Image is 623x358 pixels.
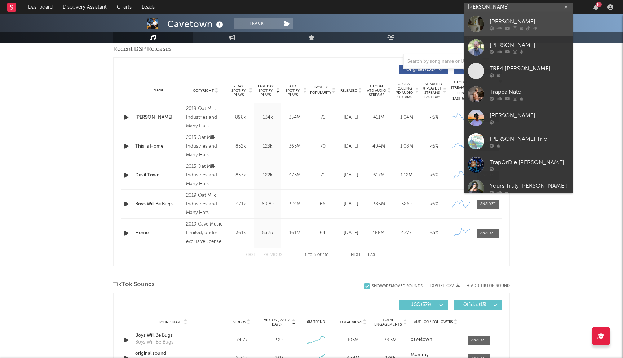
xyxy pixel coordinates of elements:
div: <5% [422,230,446,237]
a: TrapOrDie [PERSON_NAME] [464,153,573,176]
span: Recent DSP Releases [113,45,172,54]
a: cavetown [411,337,461,342]
span: Estimated % Playlist Streams Last Day [422,82,442,99]
span: ATD Spotify Plays [283,84,302,97]
button: Export CSV [430,284,460,288]
span: Videos (last 7 days) [262,318,291,327]
span: Global Rolling 7D Audio Streams [394,82,414,99]
div: <5% [422,201,446,208]
button: Features(19) [454,65,502,74]
div: 14 [596,2,602,7]
div: 363M [283,143,306,150]
div: 122k [256,172,279,179]
div: Global Streaming Trend (Last 60D) [450,80,472,101]
button: Last [368,253,377,257]
a: Trappa Nate [464,83,573,106]
a: Boys Will Be Bugs [135,332,211,339]
div: Show 9 Removed Sounds [372,284,423,289]
div: 1.04M [394,114,419,121]
a: original sound [135,350,211,357]
div: 71 [310,114,335,121]
span: Last Day Spotify Plays [256,84,275,97]
div: 71 [310,172,335,179]
div: 586k [394,201,419,208]
button: Official(13) [454,300,502,310]
div: 2019 Oat Milk Industries and Many Hats Endeavors [186,105,225,131]
div: [DATE] [339,172,363,179]
span: Copyright [193,88,214,93]
div: Name [135,88,182,93]
div: Boys Will Be Bugs [135,201,182,208]
div: 74.7k [225,337,259,344]
strong: cavetown [411,337,432,342]
a: TRE4 [PERSON_NAME] [464,59,573,83]
a: [PERSON_NAME] [135,114,182,121]
button: Originals(132) [399,65,448,74]
div: <5% [422,143,446,150]
div: 6M Trend [299,319,333,325]
div: 123k [256,143,279,150]
div: 1.12M [394,172,419,179]
span: Global ATD Audio Streams [367,84,386,97]
div: [DATE] [339,114,363,121]
a: [PERSON_NAME] [464,106,573,130]
div: Cavetown [167,18,225,30]
span: Features ( 19 ) [458,67,491,72]
span: Released [340,88,357,93]
span: Videos [233,320,246,324]
div: 411M [367,114,391,121]
a: Yours Truly [PERSON_NAME]! [464,176,573,200]
div: 1.08M [394,143,419,150]
div: [PERSON_NAME] Trio [490,135,569,143]
a: Home [135,230,182,237]
span: to [308,253,312,257]
div: TrapOrDie [PERSON_NAME] [490,158,569,167]
input: Search for artists [464,3,573,12]
div: 354M [283,114,306,121]
div: [DATE] [339,143,363,150]
button: + Add TikTok Sound [467,284,510,288]
a: [PERSON_NAME] [464,12,573,36]
div: 2019 Oat Milk Industries and Many Hats Endeavors [186,191,225,217]
div: 33.3M [374,337,407,344]
span: 7 Day Spotify Plays [229,84,248,97]
div: 852k [229,143,252,150]
span: Spotify Popularity [310,85,331,96]
span: Total Views [340,320,362,324]
div: 161M [283,230,306,237]
div: 66 [310,201,335,208]
div: 898k [229,114,252,121]
div: <5% [422,172,446,179]
div: 2015 Oat Milk Industries and Many Hats Endeavors [186,162,225,188]
span: Author / Followers [414,320,453,324]
span: Official ( 13 ) [458,303,491,307]
span: UGC ( 379 ) [404,303,437,307]
div: 386M [367,201,391,208]
div: 475M [283,172,306,179]
div: 837k [229,172,252,179]
div: 617M [367,172,391,179]
div: TRE4 [PERSON_NAME] [490,64,569,73]
div: [PERSON_NAME] [490,41,569,49]
a: This Is Home [135,143,182,150]
div: 404M [367,143,391,150]
button: + Add TikTok Sound [460,284,510,288]
button: Previous [263,253,282,257]
input: Search by song name or URL [404,59,480,65]
div: Trappa Nate [490,88,569,96]
a: Mommy [411,353,461,358]
span: Sound Name [159,320,183,324]
div: 195M [336,337,370,344]
div: 64 [310,230,335,237]
strong: Mommy [411,353,429,357]
button: 14 [593,4,598,10]
span: Originals ( 132 ) [404,67,437,72]
div: <5% [422,114,446,121]
a: [PERSON_NAME] [464,36,573,59]
div: [DATE] [339,201,363,208]
div: 2.2k [274,337,283,344]
button: Track [234,18,279,29]
div: 2015 Oat Milk Industries and Many Hats Endeavors [186,134,225,160]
